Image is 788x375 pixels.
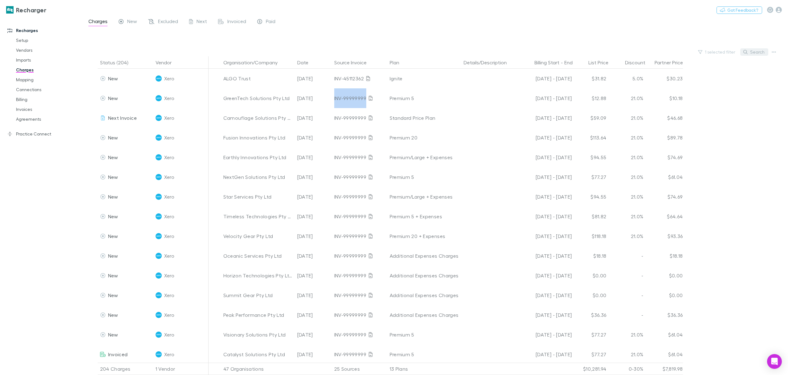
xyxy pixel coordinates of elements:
[609,108,646,128] div: 21.0%
[609,285,646,305] div: -
[223,226,292,246] div: Velocity Gear Pty Ltd
[156,272,162,279] img: Xero's Logo
[519,167,572,187] div: [DATE] - [DATE]
[390,345,459,364] div: Premium 5
[332,363,387,375] div: 25 Sources
[156,194,162,200] img: Xero's Logo
[572,147,609,167] div: $94.55
[646,187,683,207] div: $74.69
[156,233,162,239] img: Xero's Logo
[295,207,332,226] div: [DATE]
[609,88,646,108] div: 21.0%
[164,207,174,226] span: Xero
[10,95,86,104] a: Billing
[390,88,459,108] div: Premium 5
[334,226,385,246] div: INV-99999999
[334,325,385,345] div: INV-99999999
[6,6,14,14] img: Recharger's Logo
[10,35,86,45] a: Setup
[164,69,174,88] span: Xero
[740,48,768,56] button: Search
[223,325,292,345] div: Visionary Solutions Pty Ltd
[609,325,646,345] div: 21.0%
[10,104,86,114] a: Invoices
[88,18,108,26] span: Charges
[223,56,285,69] button: Organisation/Company
[572,167,609,187] div: $77.27
[646,345,683,364] div: $61.04
[223,266,292,285] div: Horizon Technologies Pty Ltd
[156,253,162,259] img: Xero's Logo
[519,226,572,246] div: [DATE] - [DATE]
[10,65,86,75] a: Charges
[334,187,385,207] div: INV-99999999
[221,363,295,375] div: 47 Organisations
[108,174,118,180] span: New
[519,108,572,128] div: [DATE] - [DATE]
[572,88,609,108] div: $12.88
[10,45,86,55] a: Vendors
[98,363,153,375] div: 204 Charges
[164,325,174,345] span: Xero
[158,18,178,26] span: Excluded
[223,167,292,187] div: NextGen Solutions Pty Ltd
[564,56,573,69] button: End
[164,246,174,266] span: Xero
[390,128,459,147] div: Premium 20
[390,285,459,305] div: Additional Expenses Charges
[646,285,683,305] div: $0.00
[334,69,385,88] div: INV-45112362
[127,18,137,26] span: New
[464,56,514,69] button: Details/Description
[164,266,174,285] span: Xero
[10,85,86,95] a: Connections
[609,187,646,207] div: 21.0%
[646,128,683,147] div: $89.78
[390,266,459,285] div: Additional Expenses Charges
[572,207,609,226] div: $81.82
[156,56,179,69] button: Vendor
[519,128,572,147] div: [DATE] - [DATE]
[334,246,385,266] div: INV-99999999
[108,253,118,259] span: New
[108,95,118,101] span: New
[295,305,332,325] div: [DATE]
[767,354,782,369] div: Open Intercom Messenger
[334,147,385,167] div: INV-99999999
[609,147,646,167] div: 21.0%
[334,285,385,305] div: INV-99999999
[390,226,459,246] div: Premium 20 + Expenses
[108,272,118,278] span: New
[625,56,653,69] button: Discount
[156,115,162,121] img: Xero's Logo
[164,285,174,305] span: Xero
[646,266,683,285] div: $0.00
[646,363,683,375] div: $7,819.98
[519,187,572,207] div: [DATE] - [DATE]
[609,226,646,246] div: 21.0%
[588,56,616,69] button: List Price
[646,108,683,128] div: $46.68
[295,246,332,266] div: [DATE]
[197,18,207,26] span: Next
[156,95,162,101] img: Xero's Logo
[164,128,174,147] span: Xero
[572,108,609,128] div: $59.09
[390,187,459,207] div: Premium/Large + Expenses
[519,305,572,325] div: [DATE] - [DATE]
[223,285,292,305] div: Summit Gear Pty Ltd
[295,226,332,246] div: [DATE]
[609,246,646,266] div: -
[108,351,128,357] span: Invoiced
[519,56,579,69] div: -
[164,305,174,325] span: Xero
[609,266,646,285] div: -
[108,233,118,239] span: New
[390,246,459,266] div: Additional Expenses Charges
[519,246,572,266] div: [DATE] - [DATE]
[156,213,162,220] img: Xero's Logo
[334,108,385,128] div: INV-99999999
[572,305,609,325] div: $36.36
[646,147,683,167] div: $74.69
[295,285,332,305] div: [DATE]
